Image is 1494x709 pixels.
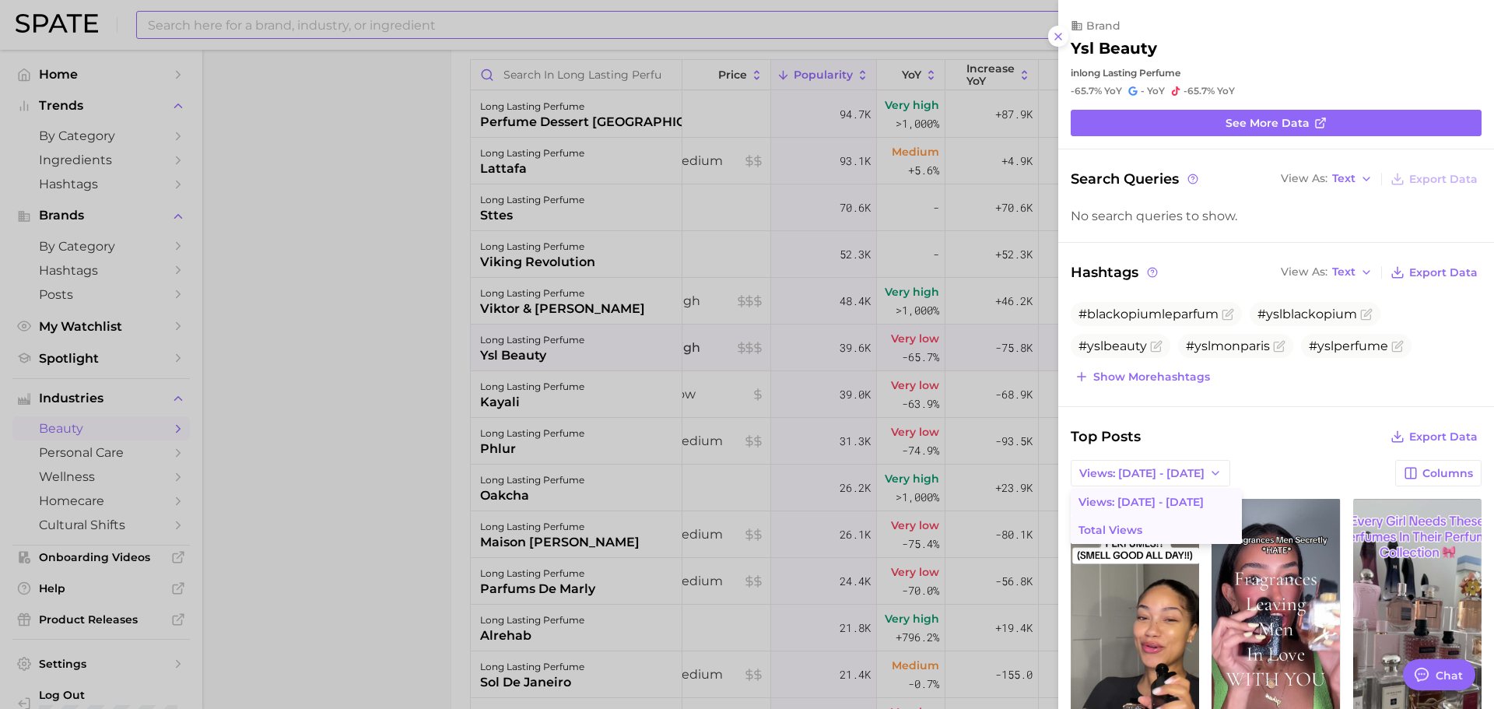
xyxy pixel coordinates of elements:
[1332,268,1355,276] span: Text
[1409,173,1478,186] span: Export Data
[1186,339,1270,353] span: #yslmonparis
[1281,268,1327,276] span: View As
[1281,174,1327,183] span: View As
[1071,39,1157,58] h2: ysl beauty
[1387,426,1482,448] button: Export Data
[1273,340,1285,353] button: Flag as miscategorized or irrelevant
[1332,174,1355,183] span: Text
[1147,85,1165,97] span: YoY
[1222,308,1234,321] button: Flag as miscategorized or irrelevant
[1277,169,1377,189] button: View AsText
[1071,168,1201,190] span: Search Queries
[1150,340,1163,353] button: Flag as miscategorized or irrelevant
[1277,262,1377,283] button: View AsText
[1257,307,1357,321] span: #yslblackopium
[1078,496,1204,509] span: Views: [DATE] - [DATE]
[1422,467,1473,480] span: Columns
[1071,110,1482,136] a: See more data
[1071,460,1230,486] button: Views: [DATE] - [DATE]
[1071,488,1242,544] ul: Views: [DATE] - [DATE]
[1071,426,1141,448] span: Top Posts
[1071,261,1160,283] span: Hashtags
[1395,460,1482,486] button: Columns
[1184,85,1215,97] span: -65.7%
[1071,209,1482,223] div: No search queries to show.
[1391,340,1404,353] button: Flag as miscategorized or irrelevant
[1079,467,1205,480] span: Views: [DATE] - [DATE]
[1217,85,1235,97] span: YoY
[1141,85,1145,97] span: -
[1079,67,1180,79] span: long lasting perfume
[1078,307,1219,321] span: #blackopiumleparfum
[1387,168,1482,190] button: Export Data
[1071,85,1102,97] span: -65.7%
[1409,266,1478,279] span: Export Data
[1071,366,1214,388] button: Show morehashtags
[1086,19,1120,33] span: brand
[1226,117,1310,130] span: See more data
[1104,85,1122,97] span: YoY
[1078,524,1142,537] span: Total Views
[1360,308,1373,321] button: Flag as miscategorized or irrelevant
[1071,67,1482,79] div: in
[1309,339,1388,353] span: #yslperfume
[1409,430,1478,444] span: Export Data
[1078,339,1147,353] span: #yslbeauty
[1387,261,1482,283] button: Export Data
[1093,370,1210,384] span: Show more hashtags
